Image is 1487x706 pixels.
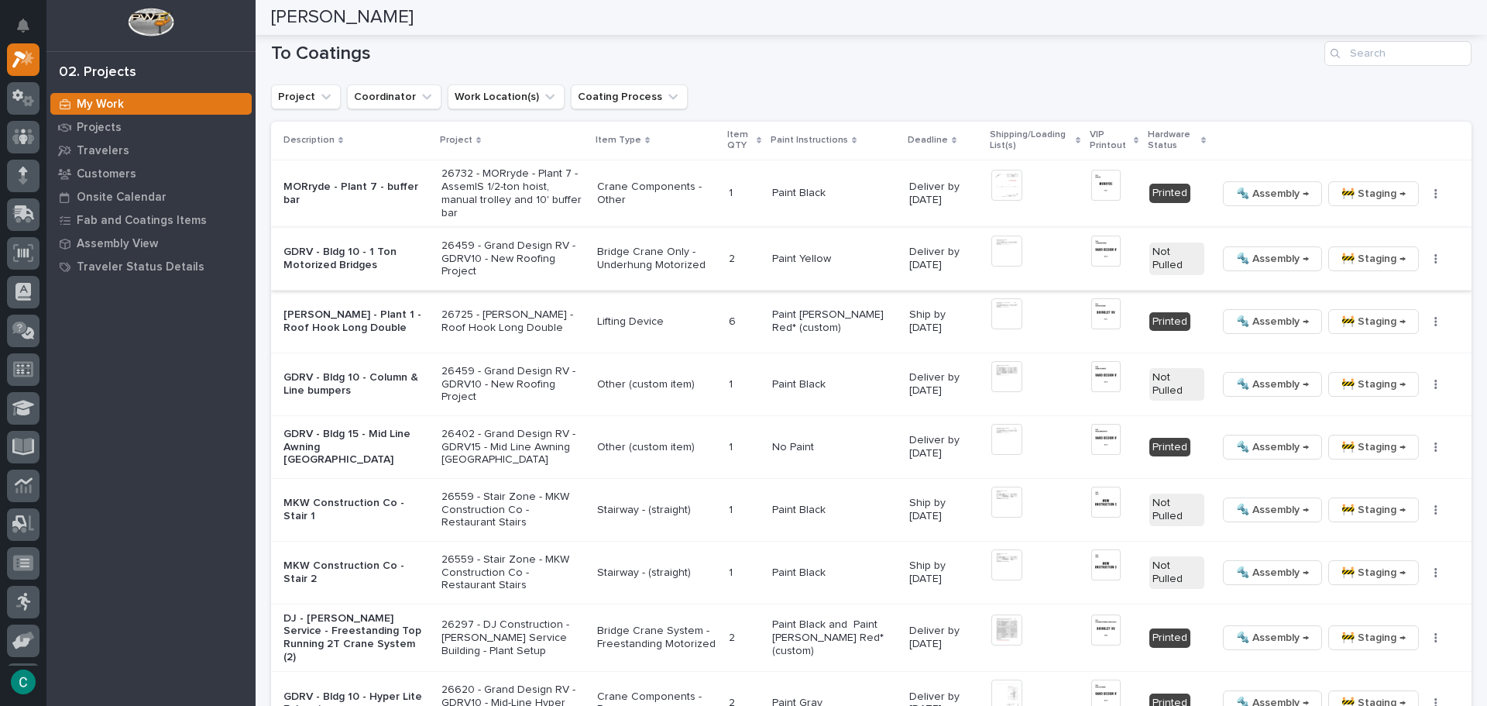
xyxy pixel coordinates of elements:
[1341,501,1406,519] span: 🚧 Staging →
[1149,494,1204,526] div: Not Pulled
[441,308,585,335] p: 26725 - [PERSON_NAME] - Roof Hook Long Double
[909,246,979,272] p: Deliver by [DATE]
[1341,184,1406,203] span: 🚧 Staging →
[441,167,585,219] p: 26732 - MORryde - Plant 7 - AssemIS 1/2-ton hoist, manual trolley and 10' buffer bar
[283,181,429,207] p: MORryde - Plant 7 - buffer bar
[1324,41,1472,66] input: Search
[440,132,472,149] p: Project
[1341,312,1406,331] span: 🚧 Staging →
[77,98,124,112] p: My Work
[729,375,736,391] p: 1
[448,84,565,109] button: Work Location(s)
[1236,501,1309,519] span: 🔩 Assembly →
[909,308,979,335] p: Ship by [DATE]
[1341,375,1406,394] span: 🚧 Staging →
[597,315,716,329] p: Lifting Device
[7,9,39,42] button: Notifications
[271,541,1472,604] tr: MKW Construction Co - Stair 226559 - Stair Zone - MKW Construction Co - Restaurant StairsStairway...
[59,64,136,81] div: 02. Projects
[1328,246,1419,271] button: 🚧 Staging →
[772,253,897,266] p: Paint Yellow
[441,491,585,529] p: 26559 - Stair Zone - MKW Construction Co - Restaurant Stairs
[729,563,736,580] p: 1
[597,625,716,651] p: Bridge Crane System - Freestanding Motorized
[77,191,167,205] p: Onsite Calendar
[441,618,585,657] p: 26297 - DJ Construction - [PERSON_NAME] Service Building - Plant Setup
[441,239,585,278] p: 26459 - Grand Design RV - GDRV10 - New Roofing Project
[1149,629,1190,648] div: Printed
[77,237,158,251] p: Assembly View
[1236,250,1309,268] span: 🔩 Assembly →
[1328,435,1419,460] button: 🚧 Staging →
[771,132,848,149] p: Paint Instructions
[46,208,256,232] a: Fab and Coatings Items
[46,162,256,185] a: Customers
[271,353,1472,416] tr: GDRV - Bldg 10 - Column & Line bumpers26459 - Grand Design RV - GDRV10 - New Roofing ProjectOther...
[271,6,414,29] h2: [PERSON_NAME]
[46,232,256,255] a: Assembly View
[1341,250,1406,268] span: 🚧 Staging →
[729,629,738,645] p: 2
[271,291,1472,353] tr: [PERSON_NAME] - Plant 1 - Roof Hook Long Double26725 - [PERSON_NAME] - Roof Hook Long DoubleLifti...
[1236,312,1309,331] span: 🔩 Assembly →
[1328,560,1419,585] button: 🚧 Staging →
[596,132,641,149] p: Item Type
[597,504,716,517] p: Stairway - (straight)
[729,501,736,517] p: 1
[597,181,716,207] p: Crane Components - Other
[128,8,173,36] img: Workspace Logo
[1149,312,1190,332] div: Printed
[1236,184,1309,203] span: 🔩 Assembly →
[283,371,429,398] p: GDRV - Bldg 10 - Column & Line bumpers
[727,126,753,155] p: Item QTY
[283,497,429,523] p: MKW Construction Co - Stair 1
[271,84,341,109] button: Project
[772,618,897,657] p: Paint Black and Paint [PERSON_NAME] Red* (custom)
[271,43,1318,65] h1: To Coatings
[1236,375,1309,394] span: 🔩 Assembly →
[772,308,897,335] p: Paint [PERSON_NAME] Red* (custom)
[1149,184,1190,203] div: Printed
[729,184,736,200] p: 1
[772,441,897,454] p: No Paint
[772,504,897,517] p: Paint Black
[283,132,335,149] p: Description
[77,121,122,135] p: Projects
[46,185,256,208] a: Onsite Calendar
[347,84,441,109] button: Coordinator
[7,666,39,698] button: users-avatar
[597,567,716,580] p: Stairway - (straight)
[772,567,897,580] p: Paint Black
[1148,126,1197,155] p: Hardware Status
[1223,435,1322,460] button: 🔩 Assembly →
[283,612,429,664] p: DJ - [PERSON_NAME] Service - Freestanding Top Running 2T Crane System (2)
[1149,243,1204,275] div: Not Pulled
[1223,372,1322,397] button: 🔩 Assembly →
[283,308,429,335] p: [PERSON_NAME] - Plant 1 - Roof Hook Long Double
[909,181,979,207] p: Deliver by [DATE]
[1223,181,1322,206] button: 🔩 Assembly →
[271,160,1472,227] tr: MORryde - Plant 7 - buffer bar26732 - MORryde - Plant 7 - AssemIS 1/2-ton hoist, manual trolley a...
[441,365,585,404] p: 26459 - Grand Design RV - GDRV10 - New Roofing Project
[597,246,716,272] p: Bridge Crane Only - Underhung Motorized
[1341,629,1406,647] span: 🚧 Staging →
[1328,309,1419,334] button: 🚧 Staging →
[77,144,129,158] p: Travelers
[772,378,897,391] p: Paint Black
[909,434,979,460] p: Deliver by [DATE]
[271,228,1472,291] tr: GDRV - Bldg 10 - 1 Ton Motorized Bridges26459 - Grand Design RV - GDRV10 - New Roofing ProjectBri...
[441,428,585,467] p: 26402 - Grand Design RV - GDRV15 - Mid Line Awning [GEOGRAPHIC_DATA]
[1236,629,1309,647] span: 🔩 Assembly →
[729,438,736,454] p: 1
[1090,126,1130,155] p: VIP Printout
[19,19,39,43] div: Notifications
[1328,372,1419,397] button: 🚧 Staging →
[77,214,207,228] p: Fab and Coatings Items
[77,260,204,274] p: Traveler Status Details
[46,115,256,139] a: Projects
[46,92,256,115] a: My Work
[1223,625,1322,650] button: 🔩 Assembly →
[571,84,688,109] button: Coating Process
[1341,563,1406,582] span: 🚧 Staging →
